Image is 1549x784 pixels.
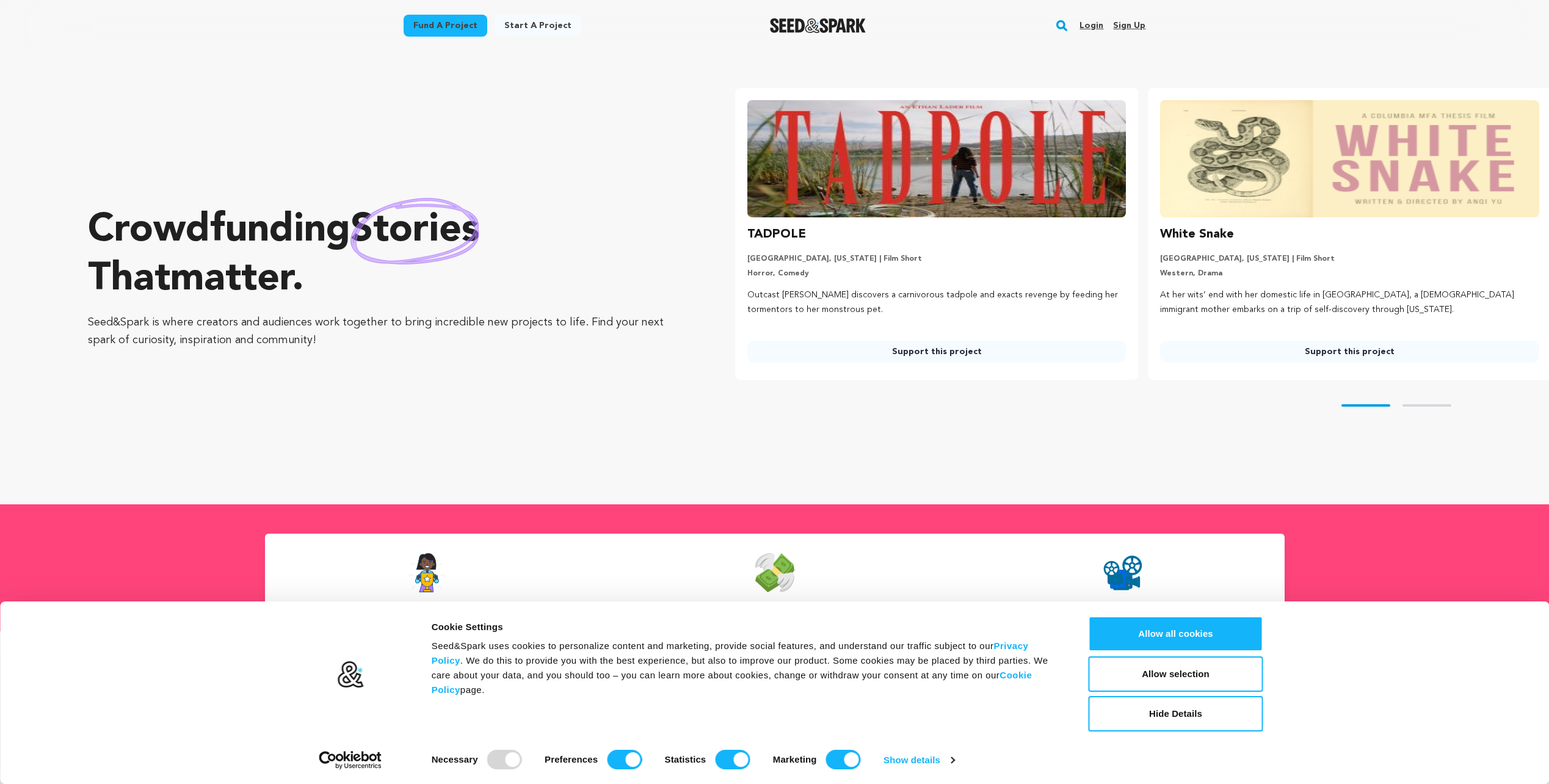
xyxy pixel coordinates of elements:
[1089,656,1263,692] button: Allow selection
[432,754,478,764] strong: Necessary
[665,754,706,764] strong: Statistics
[408,553,446,592] img: Seed&Spark Success Rate Icon
[88,314,686,349] p: Seed&Spark is where creators and audiences work together to bring incredible new projects to life...
[747,269,1126,278] p: Horror, Comedy
[1113,16,1145,35] a: Sign up
[336,661,364,689] img: logo
[883,751,954,769] a: Show details
[770,18,866,33] img: Seed&Spark Logo Dark Mode
[1089,696,1263,731] button: Hide Details
[495,15,581,37] a: Start a project
[170,260,292,299] span: matter
[1089,616,1263,652] button: Allow all cookies
[1160,225,1234,244] h3: White Snake
[1160,288,1539,318] p: At her wits’ end with her domestic life in [GEOGRAPHIC_DATA], a [DEMOGRAPHIC_DATA] immigrant moth...
[747,341,1126,363] a: Support this project
[88,206,686,304] p: Crowdfunding that .
[755,553,794,592] img: Seed&Spark Money Raised Icon
[350,198,479,264] img: hand sketched image
[432,639,1061,697] div: Seed&Spark uses cookies to personalize content and marketing, provide social features, and unders...
[1160,254,1539,264] p: [GEOGRAPHIC_DATA], [US_STATE] | Film Short
[747,254,1126,264] p: [GEOGRAPHIC_DATA], [US_STATE] | Film Short
[1079,16,1103,35] a: Login
[404,15,487,37] a: Fund a project
[747,225,806,244] h3: TADPOLE
[747,288,1126,318] p: Outcast [PERSON_NAME] discovers a carnivorous tadpole and exacts revenge by feeding her tormentor...
[1103,553,1142,592] img: Seed&Spark Projects Created Icon
[773,754,817,764] strong: Marketing
[545,754,598,764] strong: Preferences
[432,620,1061,634] div: Cookie Settings
[1160,100,1539,217] img: White Snake image
[431,745,432,746] legend: Consent Selection
[1160,269,1539,278] p: Western, Drama
[770,18,866,33] a: Seed&Spark Homepage
[747,100,1126,217] img: TADPOLE image
[1160,341,1539,363] a: Support this project
[297,751,404,769] a: Usercentrics Cookiebot - opens in a new window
